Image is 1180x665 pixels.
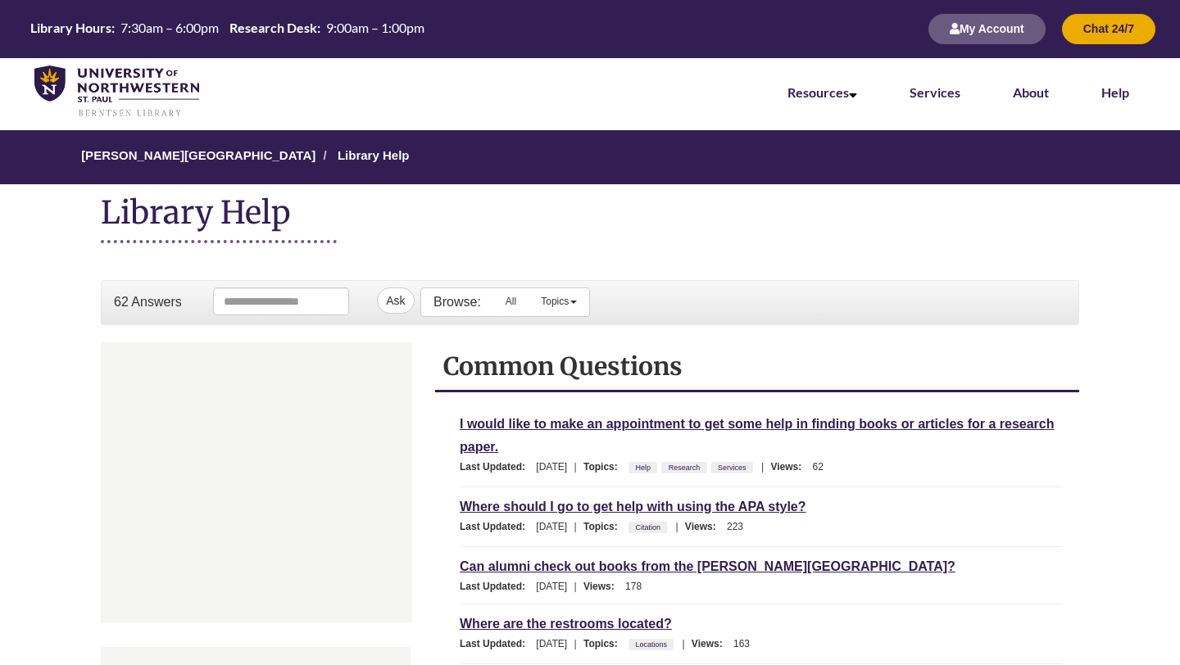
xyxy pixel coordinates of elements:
[928,14,1046,44] button: My Account
[928,24,1046,35] a: My Account
[536,521,567,532] span: [DATE]
[733,638,750,649] span: 163
[570,638,580,649] span: |
[536,638,567,649] span: [DATE]
[26,20,116,36] th: Library Hours:
[460,638,533,649] span: Last Updated:
[813,461,824,473] span: 62
[26,20,429,38] a: Hours Today
[633,459,653,477] a: Help
[101,342,411,622] div: Chat Widget
[493,288,529,314] a: All
[536,461,567,473] span: [DATE]
[1062,24,1155,35] a: Chat 24/7
[787,84,857,100] a: Resources
[570,461,580,473] span: |
[678,638,688,649] span: |
[460,461,533,473] span: Last Updated:
[666,459,703,477] a: Research
[114,293,182,311] p: 62 Answers
[536,581,567,592] span: [DATE]
[377,287,414,314] button: Ask
[770,461,810,473] span: Views:
[225,20,322,36] th: Research Desk:
[625,581,642,592] span: 178
[460,497,806,516] a: Where should I go to get help with using the APA style?
[81,148,315,162] a: [PERSON_NAME][GEOGRAPHIC_DATA]
[633,518,663,536] a: Citation
[102,343,411,622] iframe: Chat Widget
[460,581,533,592] span: Last Updated:
[460,414,1054,456] a: I would like to make an appointment to get some help in finding books or articles for a research ...
[460,521,533,532] span: Last Updated:
[671,521,682,532] span: |
[715,459,749,477] a: Services
[460,614,672,633] a: Where are the restrooms located?
[460,557,955,576] a: Can alumni check out books from the [PERSON_NAME][GEOGRAPHIC_DATA]?
[1101,84,1129,100] a: Help
[1062,14,1155,44] button: Chat 24/7
[101,192,337,243] h1: Library Help
[433,293,481,311] p: Browse:
[629,638,678,649] ul: Topics:
[692,638,731,649] span: Views:
[570,581,580,592] span: |
[1013,84,1049,100] a: About
[727,521,743,532] span: 223
[120,20,219,35] span: 7:30am – 6:00pm
[583,638,626,649] span: Topics:
[26,20,429,36] table: Hours Today
[529,288,589,314] a: Topics
[583,461,626,473] span: Topics:
[570,521,580,532] span: |
[34,66,199,118] img: UNWSP Library Logo
[910,84,960,100] a: Services
[338,148,410,162] a: Library Help
[583,521,626,532] span: Topics:
[326,20,424,35] span: 9:00am – 1:00pm
[629,461,757,473] ul: Topics:
[443,351,1071,382] h2: Common Questions
[583,581,623,592] span: Views:
[685,521,724,532] span: Views:
[629,521,671,532] ul: Topics:
[633,636,669,654] a: Locations
[757,461,768,473] span: |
